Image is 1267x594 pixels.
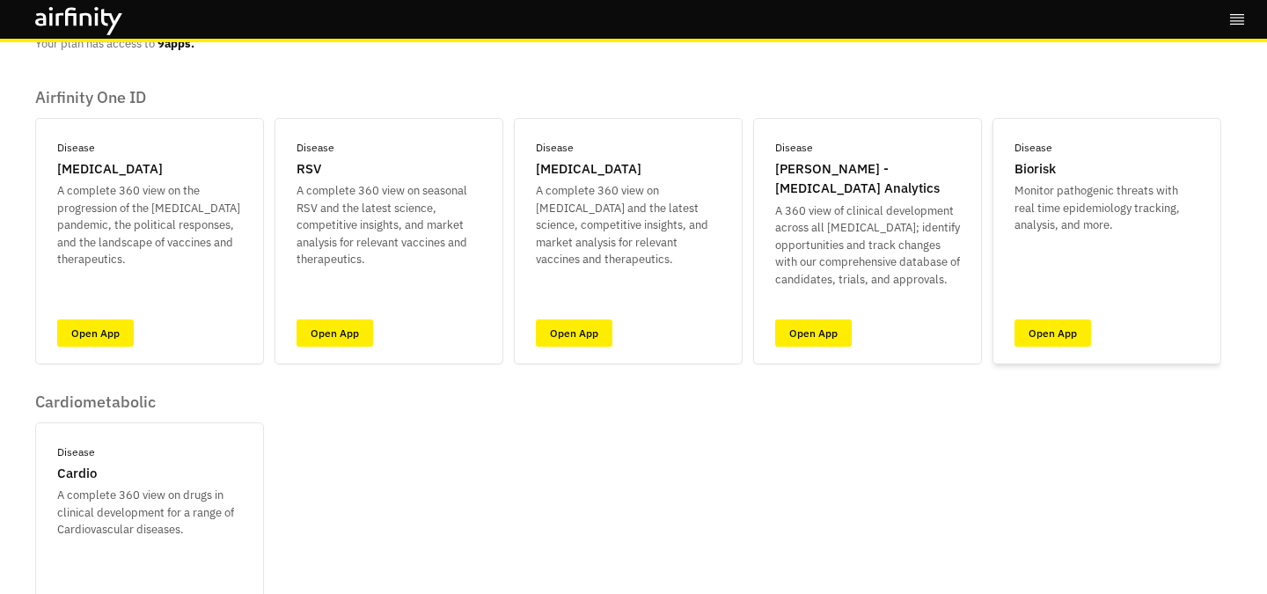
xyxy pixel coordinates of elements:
[297,140,334,156] p: Disease
[35,35,194,53] p: Your plan has access to
[57,159,163,180] p: [MEDICAL_DATA]
[297,319,373,347] a: Open App
[1014,319,1091,347] a: Open App
[1014,140,1052,156] p: Disease
[775,140,813,156] p: Disease
[35,392,264,412] p: Cardiometabolic
[297,182,481,268] p: A complete 360 view on seasonal RSV and the latest science, competitive insights, and market anal...
[57,319,134,347] a: Open App
[775,319,852,347] a: Open App
[57,182,242,268] p: A complete 360 view on the progression of the [MEDICAL_DATA] pandemic, the political responses, a...
[297,159,321,180] p: RSV
[536,140,574,156] p: Disease
[775,159,960,199] p: [PERSON_NAME] - [MEDICAL_DATA] Analytics
[536,182,721,268] p: A complete 360 view on [MEDICAL_DATA] and the latest science, competitive insights, and market an...
[35,88,1221,107] p: Airfinity One ID
[1014,182,1199,234] p: Monitor pathogenic threats with real time epidemiology tracking, analysis, and more.
[57,464,97,484] p: Cardio
[57,487,242,539] p: A complete 360 view on drugs in clinical development for a range of Cardiovascular diseases.
[1014,159,1056,180] p: Biorisk
[157,36,194,51] b: 9 apps.
[536,159,641,180] p: [MEDICAL_DATA]
[775,202,960,289] p: A 360 view of clinical development across all [MEDICAL_DATA]; identify opportunities and track ch...
[536,319,612,347] a: Open App
[57,140,95,156] p: Disease
[57,444,95,460] p: Disease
